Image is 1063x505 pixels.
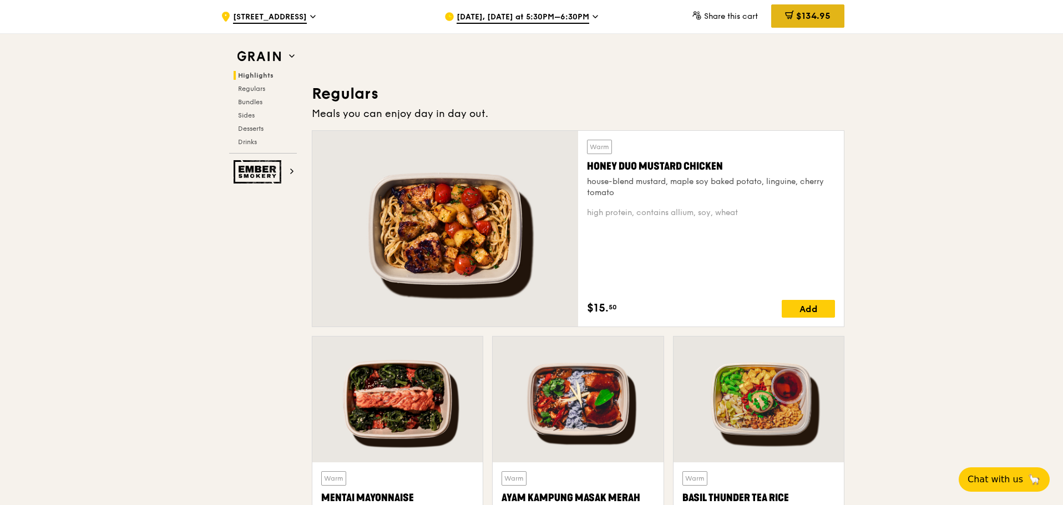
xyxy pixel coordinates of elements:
div: Warm [587,140,612,154]
div: house-blend mustard, maple soy baked potato, linguine, cherry tomato [587,176,835,198]
span: $134.95 [796,11,831,21]
span: Regulars [238,85,265,93]
span: 50 [609,303,617,312]
div: high protein, contains allium, soy, wheat [587,207,835,218]
img: Ember Smokery web logo [234,160,285,183]
span: Drinks [238,138,257,146]
h3: Regulars [312,84,844,104]
div: Warm [502,471,527,486]
span: Desserts [238,125,264,132]
span: $15. [587,300,609,317]
div: Meals you can enjoy day in day out. [312,106,844,121]
span: 🦙 [1027,473,1041,486]
div: Warm [682,471,707,486]
div: Add [782,300,835,318]
button: Chat with us🦙 [959,467,1050,492]
div: Warm [321,471,346,486]
div: Honey Duo Mustard Chicken [587,159,835,174]
span: Share this cart [704,12,758,21]
span: [STREET_ADDRESS] [233,12,307,24]
span: Chat with us [968,473,1023,486]
img: Grain web logo [234,47,285,67]
span: Bundles [238,98,262,106]
span: Highlights [238,72,274,79]
span: [DATE], [DATE] at 5:30PM–6:30PM [457,12,589,24]
span: Sides [238,111,255,119]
